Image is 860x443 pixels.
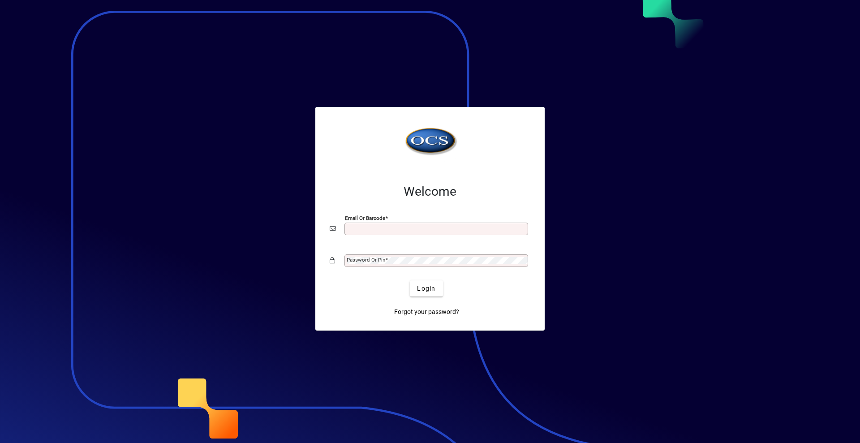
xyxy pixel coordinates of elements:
mat-label: Email or Barcode [345,215,385,221]
button: Login [410,280,443,297]
span: Forgot your password? [394,307,459,317]
h2: Welcome [330,184,530,199]
span: Login [417,284,435,293]
a: Forgot your password? [391,304,463,320]
mat-label: Password or Pin [347,257,385,263]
